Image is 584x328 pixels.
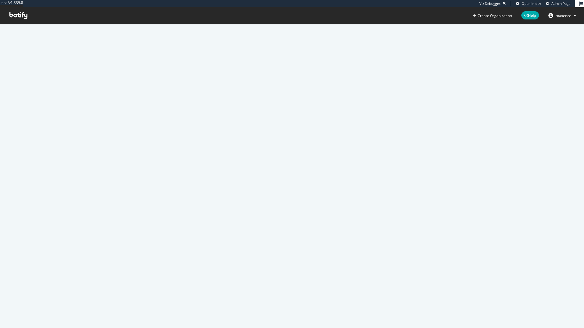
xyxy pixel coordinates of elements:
[551,1,570,6] span: Admin Page
[522,1,541,6] span: Open in dev
[479,1,501,6] div: Viz Debugger:
[544,11,581,20] button: maxence
[556,13,571,18] span: maxence
[546,1,570,6] a: Admin Page
[472,13,512,19] button: Create Organization
[516,1,541,6] a: Open in dev
[521,11,539,19] span: Help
